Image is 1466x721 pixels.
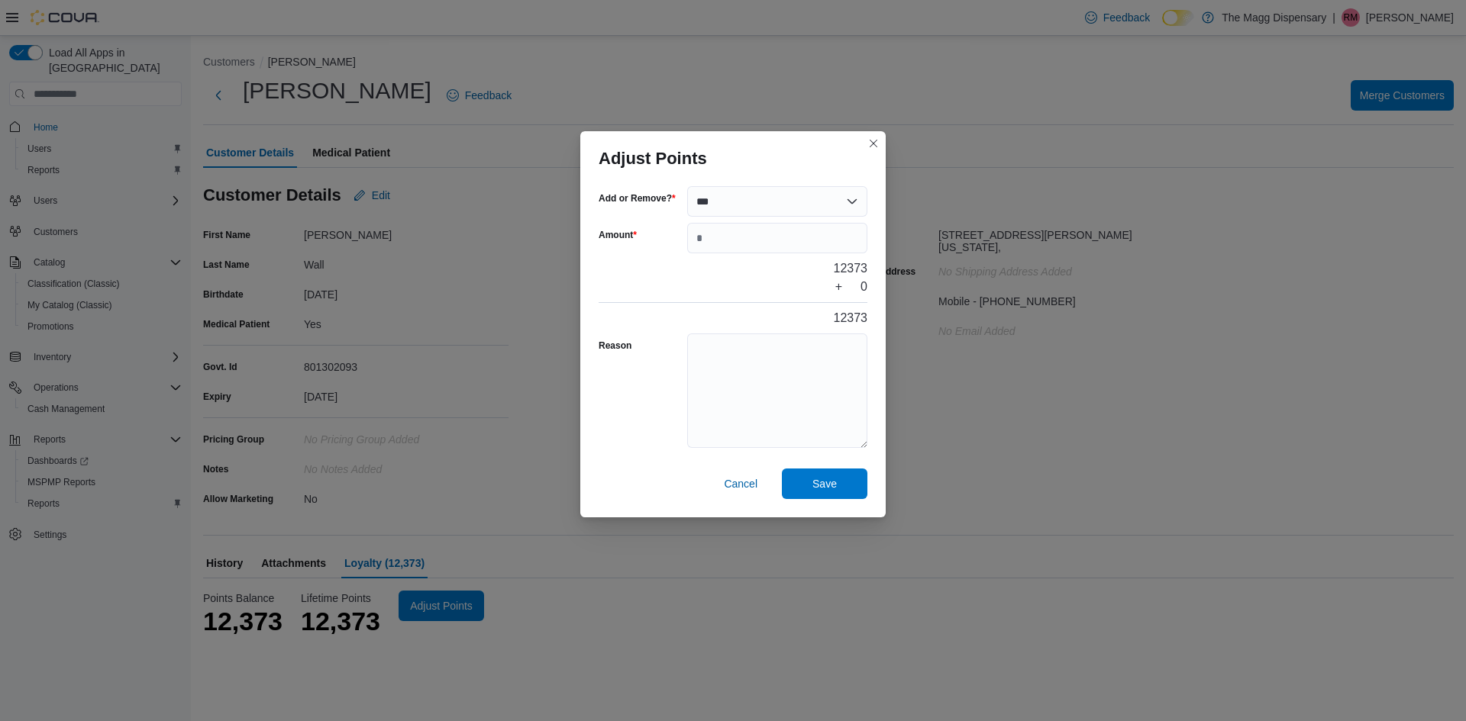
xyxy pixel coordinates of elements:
button: Closes this modal window [864,134,883,153]
div: 12373 [834,309,868,327]
button: Cancel [718,468,764,499]
label: Reason [599,340,631,352]
button: Save [782,468,867,499]
div: 12373 [834,259,868,278]
div: 0 [861,278,867,296]
div: + [835,278,842,296]
h3: Adjust Points [599,150,707,168]
span: Cancel [724,476,757,491]
label: Amount [599,229,637,241]
span: Save [812,476,837,491]
label: Add or Remove? [599,192,676,204]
